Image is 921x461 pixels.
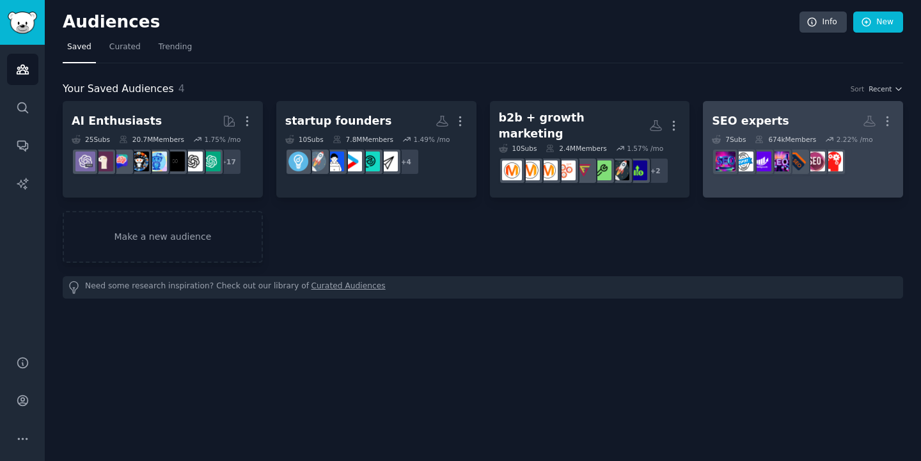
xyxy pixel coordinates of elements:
img: ChatGPTPro [75,152,95,171]
img: DigitalMarketing [520,160,540,180]
div: AI Enthusiasts [72,113,162,129]
div: + 2 [642,157,669,184]
img: growthmarketing [574,160,594,180]
h2: Audiences [63,12,799,33]
div: 25 Sub s [72,135,110,144]
a: Make a new audience [63,211,263,263]
div: 2.22 % /mo [837,135,873,144]
a: Saved [63,37,96,63]
div: b2b + growth marketing [499,110,650,141]
img: expert_seo [734,152,753,171]
a: Curated Audiences [311,281,386,294]
div: Sort [851,84,865,93]
a: startup founders10Subs7.8MMembers1.49% /mo+4startups_promotionFoundersHubstartupTheFoundersstartu... [276,101,476,198]
img: Entrepreneur [288,152,308,171]
img: MarketingGrowth [627,160,647,180]
div: + 4 [393,148,420,175]
div: SEO experts [712,113,789,129]
img: ChatGPT [201,152,221,171]
span: Your Saved Audiences [63,81,174,97]
div: 1.75 % /mo [204,135,240,144]
img: GrowthHacking [556,160,576,180]
img: marketing [502,160,522,180]
button: Recent [869,84,903,93]
div: 10 Sub s [285,135,324,144]
img: startup [342,152,362,171]
img: ArtificialInteligence [165,152,185,171]
div: 674k Members [755,135,816,144]
div: 7.8M Members [333,135,393,144]
div: Need some research inspiration? Check out our library of [63,276,903,299]
img: SEO_Experts [805,152,825,171]
div: + 17 [215,148,242,175]
img: SEO [716,152,736,171]
img: seogrowth [752,152,771,171]
a: New [853,12,903,33]
span: Trending [159,42,192,53]
img: OpenAI [183,152,203,171]
div: startup founders [285,113,392,129]
div: 1.49 % /mo [414,135,450,144]
span: 4 [178,82,185,95]
img: GummySearch logo [8,12,37,34]
img: FoundersHub [360,152,380,171]
img: growth_marketing [610,160,629,180]
img: SEO_Digital_Marketing [769,152,789,171]
img: TheFounders [324,152,344,171]
img: artificial [147,152,167,171]
a: Trending [154,37,196,63]
img: bigseo [787,152,807,171]
span: Saved [67,42,91,53]
div: 7 Sub s [712,135,746,144]
img: aiArt [129,152,149,171]
a: b2b + growth marketing10Subs2.4MMembers1.57% /mo+2MarketingGrowthgrowth_marketinggrowthgrowthmark... [490,101,690,198]
img: growth [592,160,611,180]
img: startups [306,152,326,171]
a: AI Enthusiasts25Subs20.7MMembers1.75% /mo+17ChatGPTOpenAIArtificialInteligenceartificialaiArtChat... [63,101,263,198]
a: Info [799,12,847,33]
div: 10 Sub s [499,144,537,153]
img: startups_promotion [378,152,398,171]
img: LocalLLaMA [93,152,113,171]
img: ChatGPTPromptGenius [111,152,131,171]
a: SEO experts7Subs674kMembers2.22% /moTechSEOSEO_ExpertsbigseoSEO_Digital_Marketingseogrowthexpert_... [703,101,903,198]
div: 2.4M Members [546,144,606,153]
span: Recent [869,84,892,93]
img: TechSEO [823,152,843,171]
img: AskMarketing [538,160,558,180]
span: Curated [109,42,141,53]
div: 20.7M Members [119,135,184,144]
div: 1.57 % /mo [627,144,663,153]
a: Curated [105,37,145,63]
